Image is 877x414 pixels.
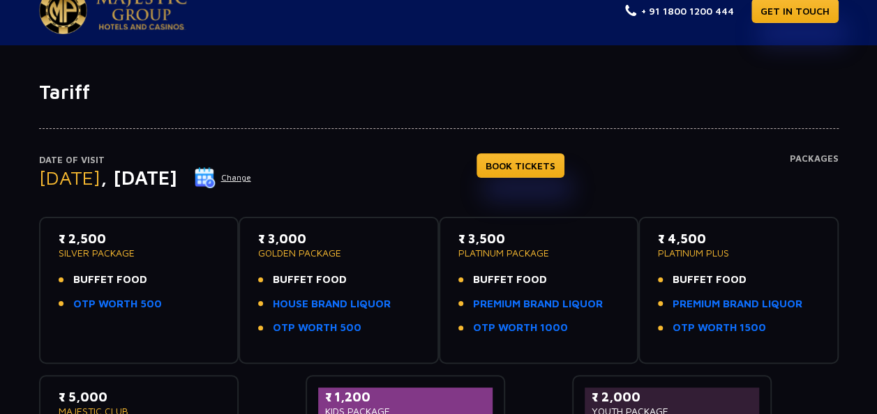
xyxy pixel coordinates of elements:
[458,229,620,248] p: ₹ 3,500
[458,248,620,258] p: PLATINUM PACKAGE
[325,388,486,406] p: ₹ 1,200
[100,166,177,189] span: , [DATE]
[473,296,603,312] a: PREMIUM BRAND LIQUOR
[59,229,220,248] p: ₹ 2,500
[258,248,419,258] p: GOLDEN PACKAGE
[73,272,147,288] span: BUFFET FOOD
[273,296,391,312] a: HOUSE BRAND LIQUOR
[194,167,252,189] button: Change
[658,229,819,248] p: ₹ 4,500
[673,272,747,288] span: BUFFET FOOD
[790,153,839,204] h4: Packages
[473,320,568,336] a: OTP WORTH 1000
[673,320,766,336] a: OTP WORTH 1500
[592,388,753,406] p: ₹ 2,000
[673,296,802,312] a: PREMIUM BRAND LIQUOR
[39,166,100,189] span: [DATE]
[477,153,564,178] a: BOOK TICKETS
[625,3,734,18] a: + 91 1800 1200 444
[39,80,839,104] h1: Tariff
[59,388,220,406] p: ₹ 5,000
[273,320,361,336] a: OTP WORTH 500
[59,248,220,258] p: SILVER PACKAGE
[658,248,819,258] p: PLATINUM PLUS
[39,153,252,167] p: Date of Visit
[473,272,547,288] span: BUFFET FOOD
[258,229,419,248] p: ₹ 3,000
[273,272,347,288] span: BUFFET FOOD
[73,296,162,312] a: OTP WORTH 500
